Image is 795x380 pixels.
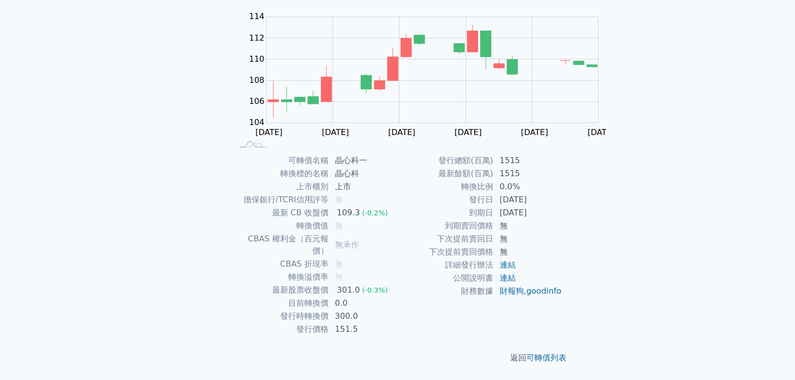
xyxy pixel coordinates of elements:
td: 發行價格 [233,323,329,336]
tspan: [DATE] [322,128,349,137]
a: goodinfo [526,286,561,296]
span: 無 [335,259,343,269]
tspan: 110 [249,54,265,64]
td: 最新餘額(百萬) [398,167,494,180]
g: Chart [244,12,615,137]
td: 轉換價值 [233,219,329,232]
td: 到期日 [398,206,494,219]
td: 可轉債名稱 [233,154,329,167]
tspan: [DATE] [256,128,283,137]
td: 發行時轉換價 [233,310,329,323]
td: 公開說明書 [398,272,494,285]
span: 無 [335,221,343,230]
td: 最新 CB 收盤價 [233,206,329,219]
td: [DATE] [494,193,562,206]
tspan: 104 [249,117,265,127]
td: 151.5 [329,323,398,336]
span: 無承作 [335,240,359,249]
td: 到期賣回價格 [398,219,494,232]
a: 可轉債列表 [526,353,566,362]
td: 0.0 [329,297,398,310]
td: 財務數據 [398,285,494,298]
tspan: [DATE] [455,128,482,137]
td: 0.0% [494,180,562,193]
td: 轉換溢價率 [233,271,329,284]
tspan: [DATE] [521,128,548,137]
td: 上市櫃別 [233,180,329,193]
td: 晶心科一 [329,154,398,167]
a: 連結 [500,273,516,283]
tspan: [DATE] [388,128,415,137]
td: 1515 [494,154,562,167]
td: 最新股票收盤價 [233,284,329,297]
td: , [494,285,562,298]
tspan: 108 [249,75,265,85]
span: 無 [335,195,343,204]
td: 下次提前賣回價格 [398,245,494,259]
tspan: 106 [249,96,265,106]
td: CBAS 折現率 [233,258,329,271]
p: 返回 [221,352,575,364]
tspan: 114 [249,12,265,21]
span: 無 [335,272,343,282]
td: [DATE] [494,206,562,219]
td: 擔保銀行/TCRI信用評等 [233,193,329,206]
td: 1515 [494,167,562,180]
td: 發行總額(百萬) [398,154,494,167]
a: 財報狗 [500,286,524,296]
td: 300.0 [329,310,398,323]
td: CBAS 權利金（百元報價） [233,232,329,258]
td: 晶心科 [329,167,398,180]
td: 無 [494,245,562,259]
td: 轉換標的名稱 [233,167,329,180]
td: 目前轉換價 [233,297,329,310]
div: 301.0 [335,284,362,296]
tspan: 112 [249,33,265,43]
td: 無 [494,232,562,245]
td: 下次提前賣回日 [398,232,494,245]
td: 轉換比例 [398,180,494,193]
td: 發行日 [398,193,494,206]
td: 上市 [329,180,398,193]
span: (-0.3%) [362,286,388,294]
a: 連結 [500,260,516,270]
td: 詳細發行辦法 [398,259,494,272]
td: 無 [494,219,562,232]
div: 109.3 [335,207,362,219]
tspan: [DATE] [588,128,615,137]
span: (-0.2%) [362,209,388,217]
